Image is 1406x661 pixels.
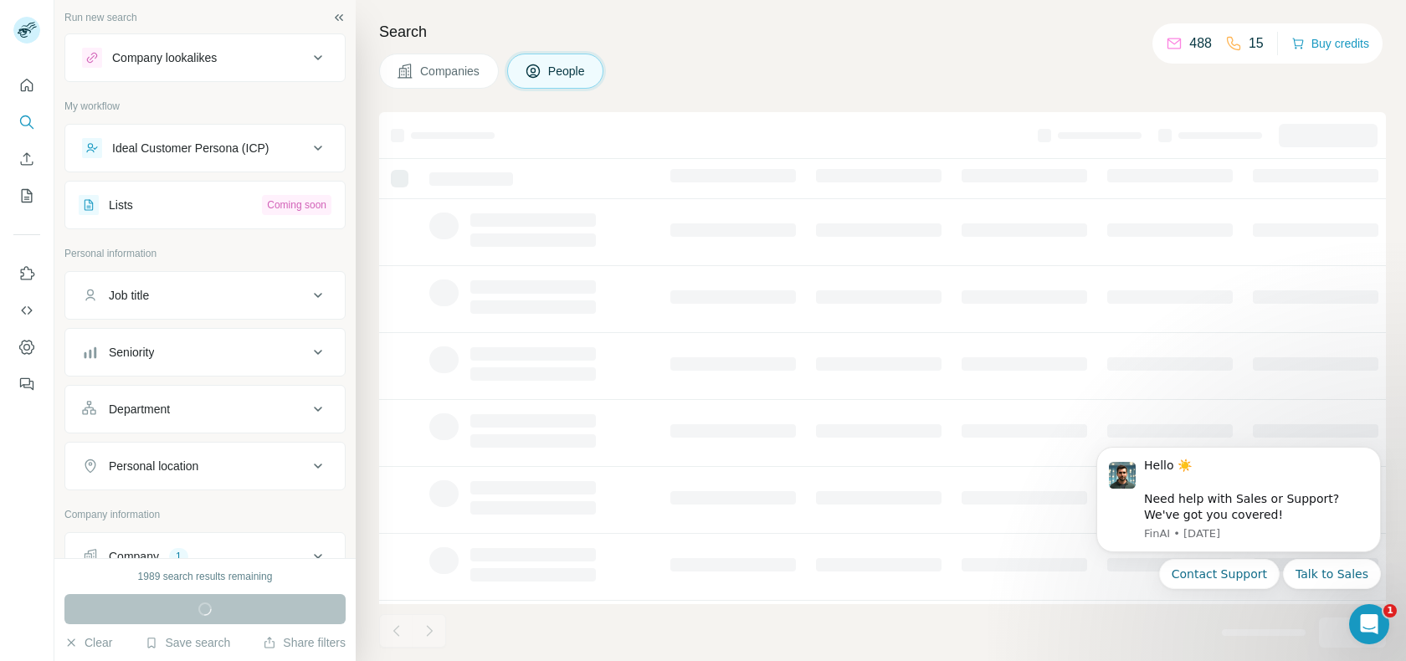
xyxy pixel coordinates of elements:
div: Company lookalikes [112,49,217,66]
p: My workflow [64,99,346,114]
span: People [548,63,587,79]
div: Lists [109,197,133,213]
button: Enrich CSV [13,144,40,174]
div: Seniority [109,344,154,361]
button: Seniority [65,332,345,372]
button: Personal location [65,446,345,486]
div: Coming soon [262,195,331,215]
iframe: Intercom live chat [1349,604,1389,644]
button: Clear [64,634,112,651]
button: Department [65,389,345,429]
div: Personal location [109,458,198,474]
p: Company information [64,507,346,522]
button: Search [13,107,40,137]
p: Personal information [64,246,346,261]
div: Ideal Customer Persona (ICP) [112,140,269,156]
div: Department [109,401,170,418]
div: 1 [169,549,188,564]
h4: Search [379,20,1386,44]
button: Ideal Customer Persona (ICP) [65,128,345,168]
div: 1989 search results remaining [138,569,273,584]
span: Companies [420,63,481,79]
button: Dashboard [13,332,40,362]
button: Job title [65,275,345,315]
span: 1 [1383,604,1397,617]
button: ListsComing soon [65,185,345,225]
p: 15 [1249,33,1264,54]
button: Feedback [13,369,40,399]
button: Quick start [13,70,40,100]
button: Save search [145,634,230,651]
button: Buy credits [1291,32,1369,55]
div: Run new search [64,10,137,25]
button: Company lookalikes [65,38,345,78]
button: Share filters [263,634,346,651]
button: Use Surfe on LinkedIn [13,259,40,289]
button: Company1 [65,536,345,576]
button: Use Surfe API [13,295,40,325]
iframe: Intercom notifications message [1071,433,1406,599]
p: 488 [1189,33,1212,54]
div: Company [109,548,159,565]
div: Job title [109,287,149,304]
button: My lists [13,181,40,211]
